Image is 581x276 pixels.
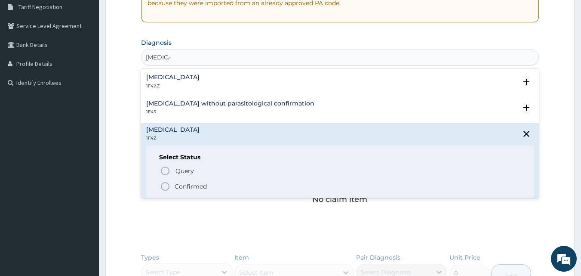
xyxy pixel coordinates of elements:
i: close select status [521,129,532,139]
h4: [MEDICAL_DATA] without parasitological confirmation [146,100,314,107]
i: open select status [521,77,532,87]
p: 1F4Z [146,135,200,141]
p: No claim item [312,195,367,204]
i: open select status [521,102,532,113]
p: 1F45 [146,109,314,115]
span: We're online! [50,83,119,170]
span: Query [175,167,194,175]
h6: Select Status [159,154,521,161]
i: status option filled [160,181,170,192]
textarea: Type your message and hit 'Enter' [4,184,164,214]
label: Diagnosis [141,38,172,47]
p: 1F42.Z [146,83,200,89]
span: Tariff Negotiation [18,3,62,11]
p: Confirmed [175,182,207,191]
h4: [MEDICAL_DATA] [146,74,200,81]
div: Minimize live chat window [141,4,162,25]
div: Chat with us now [45,48,144,59]
h4: [MEDICAL_DATA] [146,127,200,133]
img: d_794563401_company_1708531726252_794563401 [16,43,35,65]
i: status option query [160,166,170,176]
